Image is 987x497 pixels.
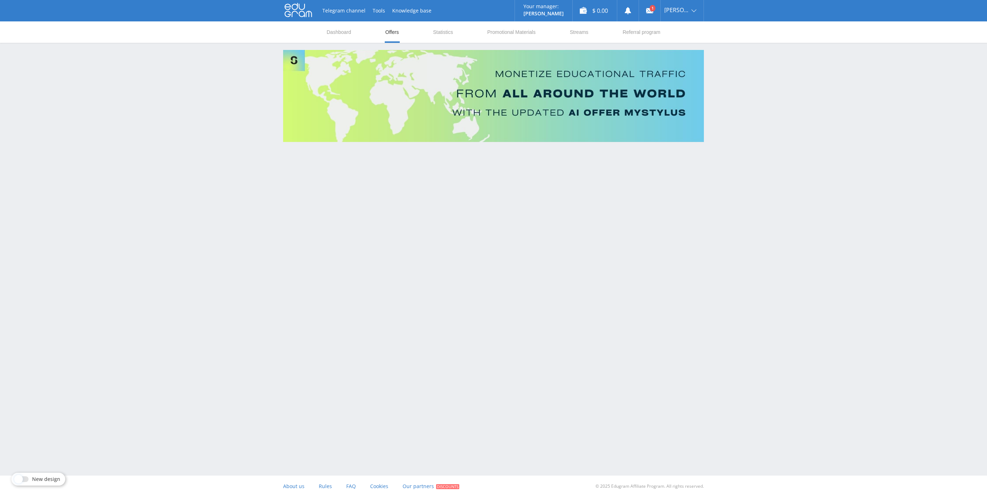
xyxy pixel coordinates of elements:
span: New design [32,476,60,482]
span: Discounts [436,484,459,489]
a: Promotional Materials [487,21,536,43]
span: Cookies [370,483,388,490]
img: Banner [283,50,704,142]
span: Our partners [403,483,434,490]
span: FAQ [346,483,356,490]
a: FAQ [346,476,356,497]
a: Statistics [432,21,454,43]
a: Streams [569,21,589,43]
p: Your manager: [523,4,564,9]
div: © 2025 Edugram Affiliate Program. All rights reserved. [497,476,704,497]
a: Offers [385,21,400,43]
a: Dashboard [326,21,352,43]
a: Referral program [622,21,661,43]
a: Rules [319,476,332,497]
a: Our partners Discounts [403,476,459,497]
span: About us [283,483,305,490]
p: [PERSON_NAME] [523,11,564,16]
span: Rules [319,483,332,490]
span: [PERSON_NAME] [664,7,689,13]
a: About us [283,476,305,497]
a: Cookies [370,476,388,497]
